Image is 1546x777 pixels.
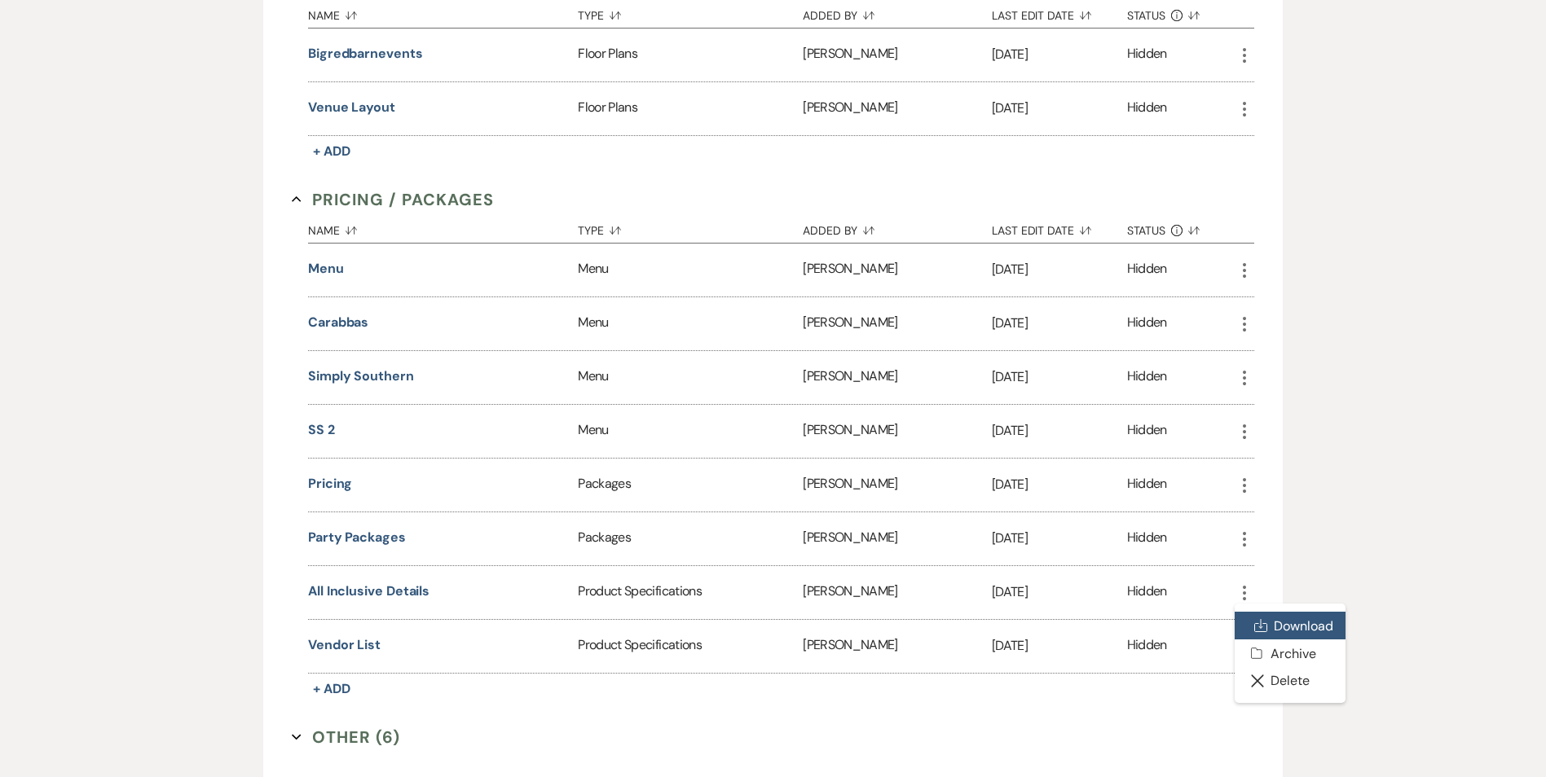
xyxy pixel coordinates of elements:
[292,187,494,212] button: Pricing / Packages
[1235,667,1346,695] button: Delete
[313,143,350,160] span: + Add
[1235,612,1346,639] a: Download
[803,212,992,243] button: Added By
[578,29,803,81] div: Floor Plans
[1127,44,1167,66] div: Hidden
[1127,212,1235,243] button: Status
[992,44,1127,65] p: [DATE]
[308,528,406,547] button: Party Packages
[578,405,803,458] div: Menu
[992,635,1127,656] p: [DATE]
[992,98,1127,119] p: [DATE]
[308,140,355,163] button: + Add
[1127,367,1167,388] div: Hidden
[578,512,803,565] div: Packages
[578,244,803,296] div: Menu
[578,620,803,673] div: Product Specifications
[992,367,1127,388] p: [DATE]
[1127,10,1166,21] span: Status
[308,98,395,117] button: Venue Layout
[308,313,368,332] button: Carabbas
[1127,98,1167,120] div: Hidden
[308,420,335,440] button: SS 2
[292,725,400,749] button: Other (6)
[308,44,423,64] button: bigredbarnevents
[992,212,1127,243] button: Last Edit Date
[578,351,803,404] div: Menu
[1127,259,1167,281] div: Hidden
[578,212,803,243] button: Type
[578,459,803,511] div: Packages
[313,680,350,697] span: + Add
[992,474,1127,495] p: [DATE]
[1127,313,1167,335] div: Hidden
[308,582,429,601] button: All Inclusive Details
[992,420,1127,441] p: [DATE]
[1127,420,1167,442] div: Hidden
[992,582,1127,603] p: [DATE]
[803,29,992,81] div: [PERSON_NAME]
[1127,474,1167,496] div: Hidden
[1127,582,1167,604] div: Hidden
[308,474,352,494] button: Pricing
[803,297,992,350] div: [PERSON_NAME]
[308,259,344,279] button: menu
[308,212,578,243] button: Name
[803,351,992,404] div: [PERSON_NAME]
[992,313,1127,334] p: [DATE]
[1235,639,1346,667] button: Archive
[803,459,992,511] div: [PERSON_NAME]
[308,635,381,655] button: Vendor List
[992,259,1127,280] p: [DATE]
[1127,528,1167,550] div: Hidden
[992,528,1127,549] p: [DATE]
[308,367,414,386] button: Simply Southern
[803,566,992,619] div: [PERSON_NAME]
[803,82,992,135] div: [PERSON_NAME]
[1127,225,1166,236] span: Status
[1127,635,1167,657] div: Hidden
[308,678,355,700] button: + Add
[803,244,992,296] div: [PERSON_NAME]
[578,82,803,135] div: Floor Plans
[578,566,803,619] div: Product Specifications
[803,512,992,565] div: [PERSON_NAME]
[803,620,992,673] div: [PERSON_NAME]
[803,405,992,458] div: [PERSON_NAME]
[578,297,803,350] div: Menu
